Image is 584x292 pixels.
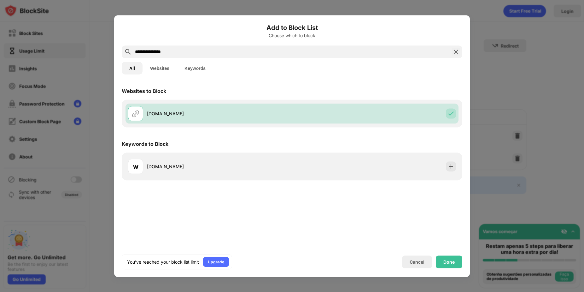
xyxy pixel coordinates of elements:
div: You’ve reached your block list limit [127,259,199,265]
div: Upgrade [208,259,224,265]
button: Websites [143,62,177,74]
div: Done [443,259,455,264]
img: search.svg [124,48,132,55]
img: search-close [452,48,460,55]
div: w [133,162,138,171]
div: [DOMAIN_NAME] [147,110,292,117]
div: Websites to Block [122,88,166,94]
button: All [122,62,143,74]
div: Cancel [410,259,424,265]
div: Choose which to block [122,33,462,38]
h6: Add to Block List [122,23,462,32]
div: Keywords to Block [122,140,168,147]
button: Keywords [177,62,213,74]
div: [DOMAIN_NAME] [147,163,292,170]
img: url.svg [132,110,139,117]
